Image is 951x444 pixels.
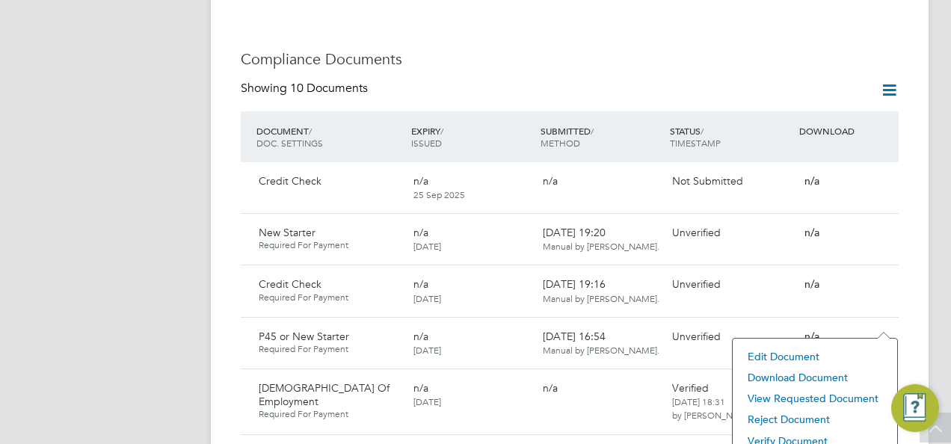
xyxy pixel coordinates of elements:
[413,174,428,188] span: n/a
[543,226,659,253] span: [DATE] 19:20
[795,117,899,144] div: DOWNLOAD
[740,367,890,388] li: Download Document
[253,117,407,156] div: DOCUMENT
[411,137,442,149] span: ISSUED
[407,117,537,156] div: EXPIRY
[670,137,721,149] span: TIMESTAMP
[543,292,659,304] span: Manual by [PERSON_NAME].
[413,226,428,239] span: n/a
[801,277,819,291] span: n/a
[591,125,594,137] span: /
[259,292,401,303] span: Required For Payment
[256,137,323,149] span: DOC. SETTINGS
[672,174,743,188] span: Not Submitted
[413,381,428,395] span: n/a
[672,226,721,239] span: Unverified
[290,81,368,96] span: 10 Documents
[701,125,704,137] span: /
[413,330,428,343] span: n/a
[801,226,819,239] span: n/a
[543,240,659,252] span: Manual by [PERSON_NAME].
[259,174,321,188] span: Credit Check
[672,330,721,343] span: Unverified
[413,292,441,304] span: [DATE]
[241,49,899,69] h3: Compliance Documents
[241,81,371,96] div: Showing
[259,277,321,291] span: Credit Check
[259,381,390,408] span: [DEMOGRAPHIC_DATA] Of Employment
[537,117,666,156] div: SUBMITTED
[543,381,558,395] span: n/a
[666,117,795,156] div: STATUS
[259,408,401,420] span: Required For Payment
[259,226,316,239] span: New Starter
[543,330,659,357] span: [DATE] 16:54
[672,381,709,395] span: Verified
[309,125,312,137] span: /
[413,395,441,407] span: [DATE]
[413,277,428,291] span: n/a
[891,384,939,432] button: Engage Resource Center
[259,330,349,343] span: P45 or New Starter
[413,188,465,200] span: 25 Sep 2025
[541,137,580,149] span: METHOD
[259,343,401,355] span: Required For Payment
[543,174,558,188] span: n/a
[672,395,757,421] span: [DATE] 18:31 by [PERSON_NAME].
[801,330,819,343] span: n/a
[740,388,890,409] li: View Requested Document
[740,409,890,430] li: Reject Document
[543,277,659,304] span: [DATE] 19:16
[801,174,819,188] span: n/a
[413,344,441,356] span: [DATE]
[740,346,890,367] li: Edit Document
[543,344,659,356] span: Manual by [PERSON_NAME].
[259,239,401,251] span: Required For Payment
[672,277,721,291] span: Unverified
[440,125,443,137] span: /
[413,240,441,252] span: [DATE]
